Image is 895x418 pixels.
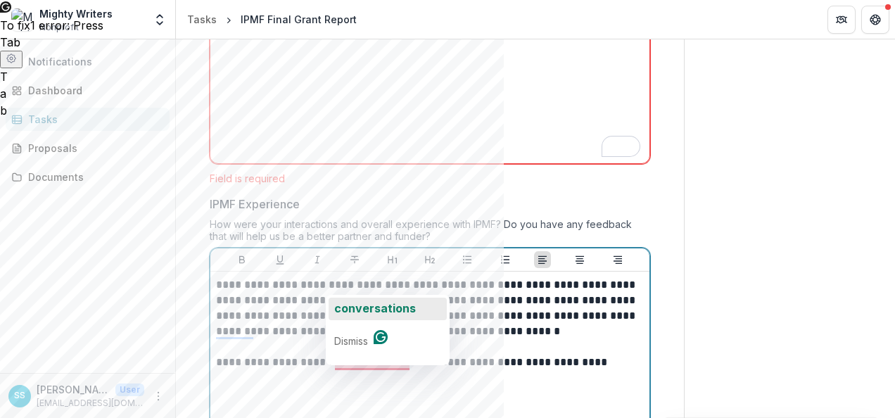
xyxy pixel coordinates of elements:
[234,251,250,268] button: Bold
[28,112,158,127] div: Tasks
[459,251,476,268] button: Bullet List
[571,251,588,268] button: Align Center
[210,218,650,248] div: How were your interactions and overall experience with IPMF? Do you have any feedback that will h...
[272,251,288,268] button: Underline
[210,172,650,184] div: Field is required
[37,397,144,410] p: [EMAIL_ADDRESS][DOMAIN_NAME]
[6,137,170,160] a: Proposals
[14,391,25,400] div: Sukripa Shah
[6,165,170,189] a: Documents
[309,251,326,268] button: Italicize
[384,251,401,268] button: Heading 1
[421,251,438,268] button: Heading 2
[497,251,514,268] button: Ordered List
[150,388,167,405] button: More
[609,251,626,268] button: Align Right
[534,251,551,268] button: Align Left
[346,251,363,268] button: Strike
[28,141,158,156] div: Proposals
[210,196,300,213] p: IPMF Experience
[6,108,170,131] a: Tasks
[28,170,158,184] div: Documents
[115,384,144,396] p: User
[37,382,110,397] p: [PERSON_NAME]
